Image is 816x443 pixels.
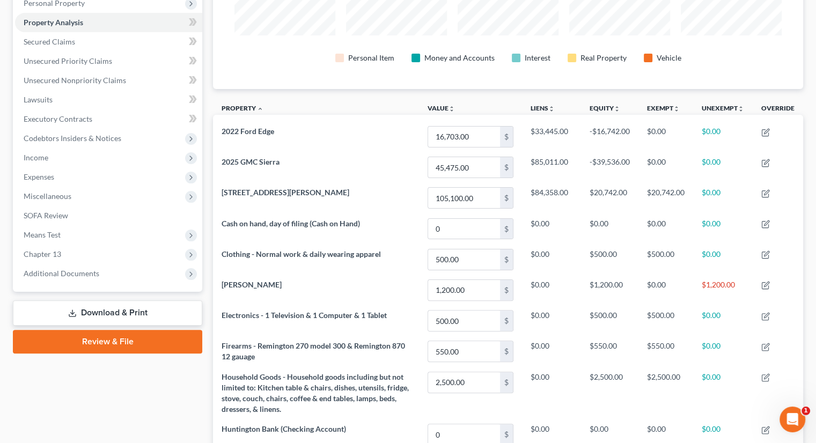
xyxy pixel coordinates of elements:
[15,13,202,32] a: Property Analysis
[581,213,638,244] td: $0.00
[693,213,753,244] td: $0.00
[802,407,810,415] span: 1
[24,269,99,278] span: Additional Documents
[500,188,513,208] div: $
[428,311,500,331] input: 0.00
[15,109,202,129] a: Executory Contracts
[531,104,555,112] a: Liensunfold_more
[24,211,68,220] span: SOFA Review
[581,367,638,419] td: $2,500.00
[24,191,71,201] span: Miscellaneous
[428,249,500,270] input: 0.00
[15,32,202,51] a: Secured Claims
[222,127,274,136] span: 2022 Ford Edge
[522,121,581,152] td: $33,445.00
[693,183,753,213] td: $0.00
[13,300,202,326] a: Download & Print
[780,407,805,432] iframe: Intercom live chat
[24,95,53,104] span: Lawsuits
[500,311,513,331] div: $
[13,330,202,353] a: Review & File
[24,37,75,46] span: Secured Claims
[222,372,409,414] span: Household Goods - Household goods including but not limited to: Kitchen table & chairs, dishes, u...
[638,152,693,183] td: $0.00
[222,424,346,433] span: Huntington Bank (Checking Account)
[638,121,693,152] td: $0.00
[24,56,112,65] span: Unsecured Priority Claims
[638,275,693,305] td: $0.00
[222,249,381,259] span: Clothing - Normal work & daily wearing apparel
[614,106,620,112] i: unfold_more
[522,367,581,419] td: $0.00
[500,341,513,361] div: $
[24,18,83,27] span: Property Analysis
[222,157,280,166] span: 2025 GMC Sierra
[693,336,753,367] td: $0.00
[590,104,620,112] a: Equityunfold_more
[638,367,693,419] td: $2,500.00
[15,51,202,71] a: Unsecured Priority Claims
[428,219,500,239] input: 0.00
[702,104,744,112] a: Unexemptunfold_more
[222,311,387,320] span: Electronics - 1 Television & 1 Computer & 1 Tablet
[693,121,753,152] td: $0.00
[428,280,500,300] input: 0.00
[428,157,500,178] input: 0.00
[580,53,627,63] div: Real Property
[428,372,500,393] input: 0.00
[638,183,693,213] td: $20,742.00
[24,76,126,85] span: Unsecured Nonpriority Claims
[222,280,282,289] span: [PERSON_NAME]
[428,188,500,208] input: 0.00
[693,305,753,336] td: $0.00
[548,106,555,112] i: unfold_more
[15,90,202,109] a: Lawsuits
[24,172,54,181] span: Expenses
[581,121,638,152] td: -$16,742.00
[693,367,753,419] td: $0.00
[522,305,581,336] td: $0.00
[449,106,455,112] i: unfold_more
[638,305,693,336] td: $500.00
[581,305,638,336] td: $500.00
[525,53,550,63] div: Interest
[24,114,92,123] span: Executory Contracts
[638,213,693,244] td: $0.00
[428,341,500,361] input: 0.00
[647,104,680,112] a: Exemptunfold_more
[24,230,61,239] span: Means Test
[24,153,48,162] span: Income
[657,53,681,63] div: Vehicle
[500,127,513,147] div: $
[24,249,61,259] span: Chapter 13
[222,188,349,197] span: [STREET_ADDRESS][PERSON_NAME]
[581,244,638,275] td: $500.00
[15,206,202,225] a: SOFA Review
[738,106,744,112] i: unfold_more
[424,53,495,63] div: Money and Accounts
[522,275,581,305] td: $0.00
[24,134,121,143] span: Codebtors Insiders & Notices
[222,104,263,112] a: Property expand_less
[348,53,394,63] div: Personal Item
[581,336,638,367] td: $550.00
[693,244,753,275] td: $0.00
[522,244,581,275] td: $0.00
[222,219,360,228] span: Cash on hand, day of filing (Cash on Hand)
[693,275,753,305] td: $1,200.00
[522,152,581,183] td: $85,011.00
[222,341,405,361] span: Firearms - Remington 270 model 300 & Remington 870 12 gauage
[581,183,638,213] td: $20,742.00
[428,127,500,147] input: 0.00
[500,280,513,300] div: $
[673,106,680,112] i: unfold_more
[581,275,638,305] td: $1,200.00
[638,244,693,275] td: $500.00
[428,104,455,112] a: Valueunfold_more
[500,372,513,393] div: $
[581,152,638,183] td: -$39,536.00
[522,336,581,367] td: $0.00
[257,106,263,112] i: expand_less
[500,219,513,239] div: $
[693,152,753,183] td: $0.00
